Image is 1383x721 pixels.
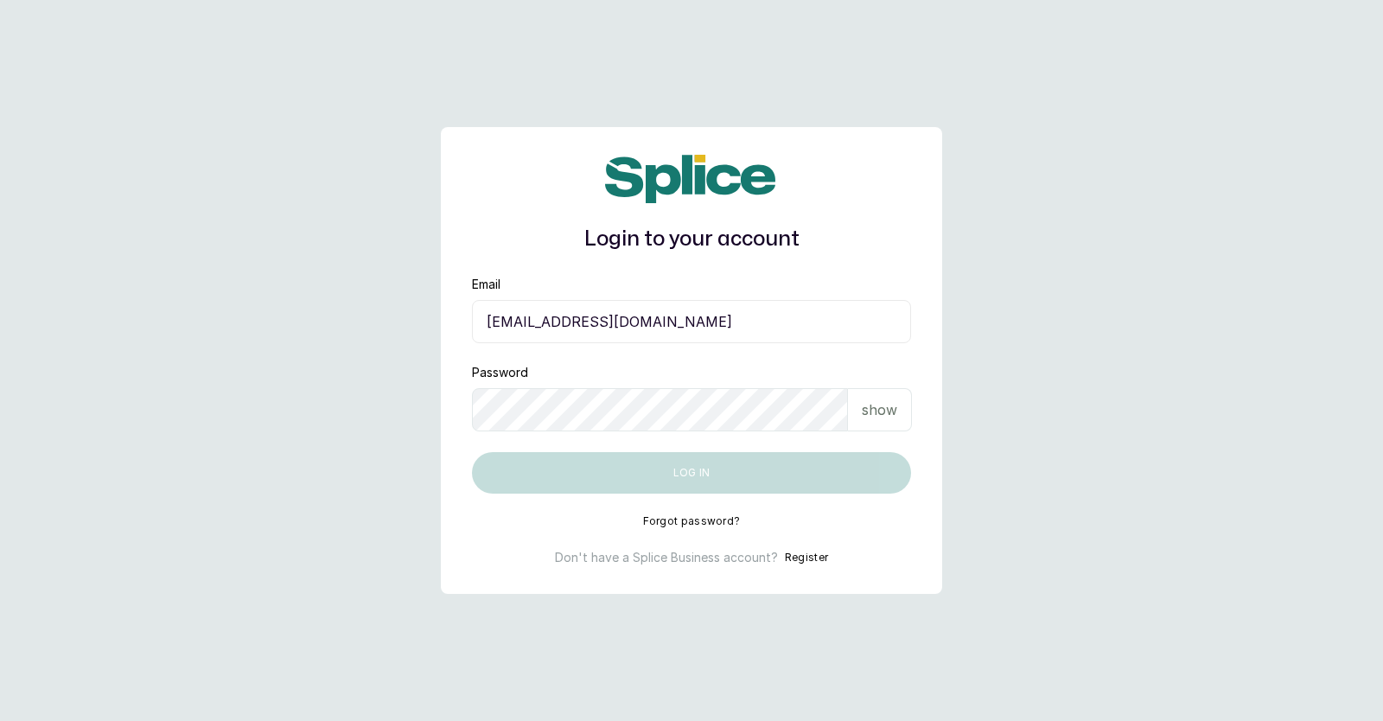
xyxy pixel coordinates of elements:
h1: Login to your account [472,224,911,255]
label: Email [472,276,500,293]
p: show [862,399,897,420]
input: email@acme.com [472,300,911,343]
button: Forgot password? [643,514,741,528]
label: Password [472,364,528,381]
p: Don't have a Splice Business account? [555,549,778,566]
button: Log in [472,452,911,494]
button: Register [785,549,828,566]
